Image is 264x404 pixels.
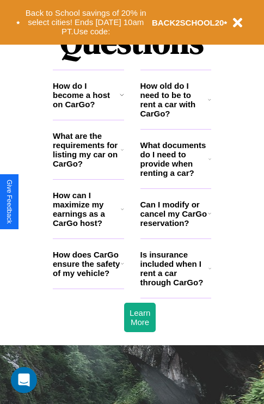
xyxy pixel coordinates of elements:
h3: How old do I need to be to rent a car with CarGo? [140,81,208,118]
h3: How do I become a host on CarGo? [53,81,120,109]
button: Learn More [124,303,156,332]
h3: Can I modify or cancel my CarGo reservation? [140,200,208,228]
h3: How does CarGo ensure the safety of my vehicle? [53,250,121,278]
b: BACK2SCHOOL20 [152,18,224,27]
h3: What are the requirements for listing my car on CarGo? [53,131,121,168]
button: Back to School savings of 20% in select cities! Ends [DATE] 10am PT.Use code: [20,5,152,39]
div: Give Feedback [5,180,13,224]
h3: What documents do I need to provide when renting a car? [140,140,209,177]
h3: How can I maximize my earnings as a CarGo host? [53,191,121,228]
div: Open Intercom Messenger [11,367,37,393]
h3: Is insurance included when I rent a car through CarGo? [140,250,208,287]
